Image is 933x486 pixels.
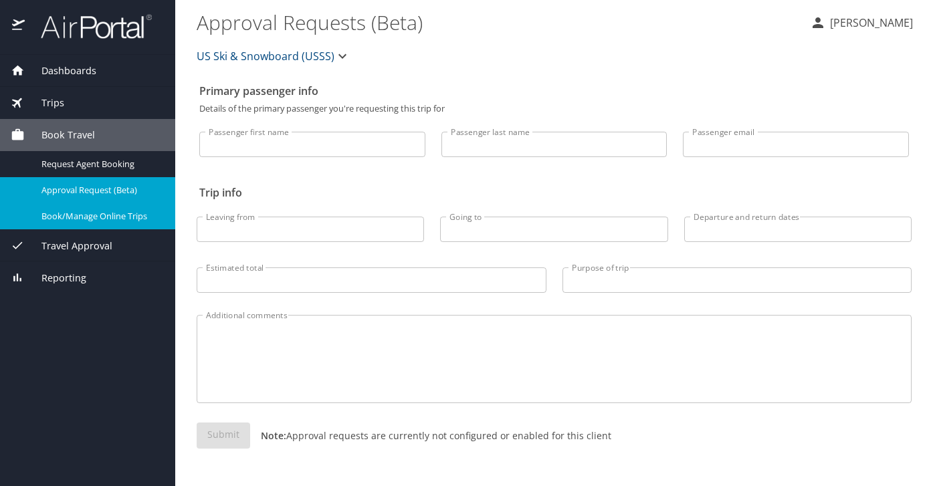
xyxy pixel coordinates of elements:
[197,47,334,66] span: US Ski & Snowboard (USSS)
[41,184,159,197] span: Approval Request (Beta)
[199,104,909,113] p: Details of the primary passenger you're requesting this trip for
[191,43,356,70] button: US Ski & Snowboard (USSS)
[41,158,159,170] span: Request Agent Booking
[197,1,799,43] h1: Approval Requests (Beta)
[805,11,918,35] button: [PERSON_NAME]
[826,15,913,31] p: [PERSON_NAME]
[199,80,909,102] h2: Primary passenger info
[199,182,909,203] h2: Trip info
[25,64,96,78] span: Dashboards
[25,96,64,110] span: Trips
[25,239,112,253] span: Travel Approval
[261,429,286,442] strong: Note:
[41,210,159,223] span: Book/Manage Online Trips
[12,13,26,39] img: icon-airportal.png
[25,128,95,142] span: Book Travel
[250,429,611,443] p: Approval requests are currently not configured or enabled for this client
[25,271,86,285] span: Reporting
[26,13,152,39] img: airportal-logo.png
